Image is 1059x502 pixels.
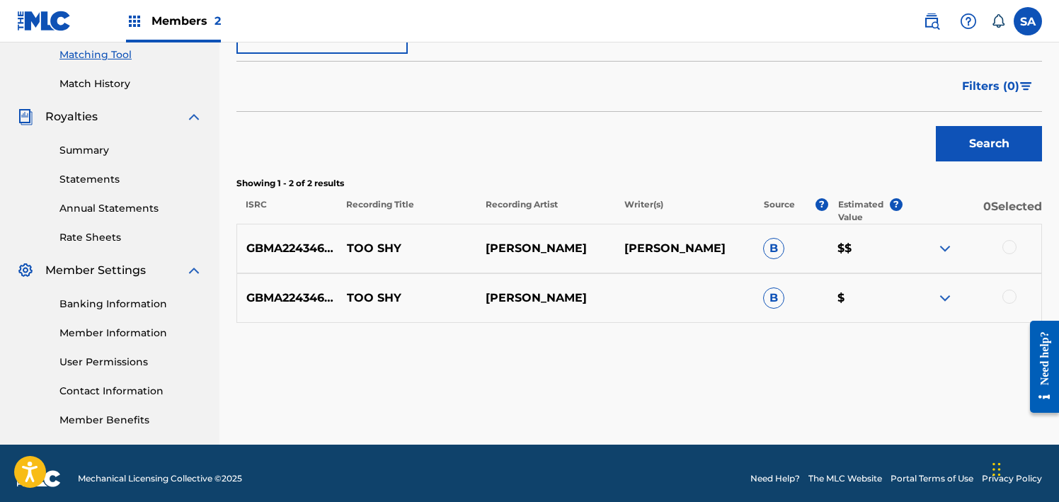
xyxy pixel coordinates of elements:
[992,448,1001,491] div: Drag
[476,240,615,257] p: [PERSON_NAME]
[890,198,903,211] span: ?
[45,108,98,125] span: Royalties
[1019,310,1059,424] iframe: Resource Center
[17,11,71,31] img: MLC Logo
[937,290,954,307] img: expand
[891,472,973,485] a: Portal Terms of Use
[1014,7,1042,35] div: User Menu
[615,240,754,257] p: [PERSON_NAME]
[991,14,1005,28] div: Notifications
[337,290,476,307] p: TOO SHY
[185,108,202,125] img: expand
[236,198,337,224] p: ISRC
[337,240,476,257] p: TOO SHY
[59,384,202,399] a: Contact Information
[960,13,977,30] img: help
[988,434,1059,502] iframe: Chat Widget
[59,172,202,187] a: Statements
[763,287,784,309] span: B
[982,472,1042,485] a: Privacy Policy
[59,355,202,370] a: User Permissions
[615,198,755,224] p: Writer(s)
[917,7,946,35] a: Public Search
[954,7,983,35] div: Help
[236,177,1042,190] p: Showing 1 - 2 of 2 results
[17,108,34,125] img: Royalties
[750,472,800,485] a: Need Help?
[17,262,34,279] img: Member Settings
[185,262,202,279] img: expand
[937,240,954,257] img: expand
[151,13,221,29] span: Members
[59,76,202,91] a: Match History
[808,472,882,485] a: The MLC Website
[828,290,903,307] p: $
[59,297,202,312] a: Banking Information
[764,198,795,224] p: Source
[476,198,615,224] p: Recording Artist
[126,13,143,30] img: Top Rightsholders
[59,413,202,428] a: Member Benefits
[59,47,202,62] a: Matching Tool
[59,230,202,245] a: Rate Sheets
[59,201,202,216] a: Annual Statements
[828,240,903,257] p: $$
[59,326,202,341] a: Member Information
[59,143,202,158] a: Summary
[815,198,828,211] span: ?
[45,262,146,279] span: Member Settings
[214,14,221,28] span: 2
[237,240,337,257] p: GBMA22434663
[954,69,1042,104] button: Filters (0)
[962,78,1019,95] span: Filters ( 0 )
[936,126,1042,161] button: Search
[903,198,1042,224] p: 0 Selected
[237,290,337,307] p: GBMA22434663
[763,238,784,259] span: B
[476,290,615,307] p: [PERSON_NAME]
[78,472,242,485] span: Mechanical Licensing Collective © 2025
[1020,82,1032,91] img: filter
[923,13,940,30] img: search
[337,198,476,224] p: Recording Title
[838,198,891,224] p: Estimated Value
